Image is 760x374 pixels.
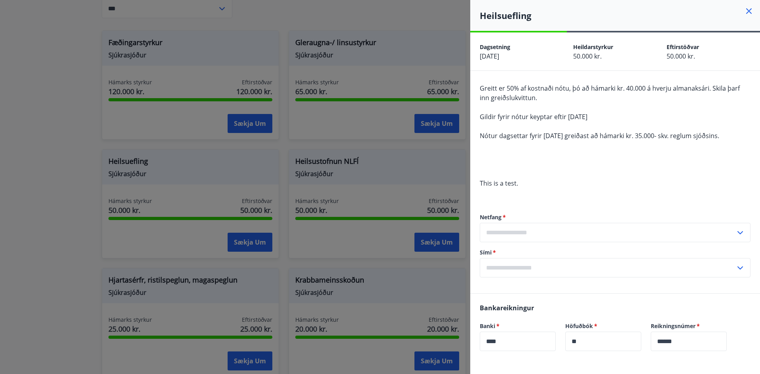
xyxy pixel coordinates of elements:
[480,249,750,256] label: Sími
[480,213,750,221] label: Netfang
[480,131,719,140] span: Nótur dagsettar fyrir [DATE] greiðast að hámarki kr. 35.000- skv. reglum sjóðsins.
[480,179,518,188] span: This is a test.
[480,84,740,102] span: Greitt er 50% af kostnaði nótu, þó að hámarki kr. 40.000 á hverju almanaksári. Skila þarf inn gre...
[667,43,699,51] span: Eftirstöðvar
[480,112,587,121] span: Gildir fyrir nótur keyptar eftir [DATE]
[565,322,641,330] label: Höfuðbók
[480,304,534,312] span: Bankareikningur
[573,52,602,61] span: 50.000 kr.
[480,9,760,21] h4: Heilsuefling
[480,52,499,61] span: [DATE]
[573,43,613,51] span: Heildarstyrkur
[480,322,556,330] label: Banki
[480,43,510,51] span: Dagsetning
[667,52,695,61] span: 50.000 kr.
[651,322,727,330] label: Reikningsnúmer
